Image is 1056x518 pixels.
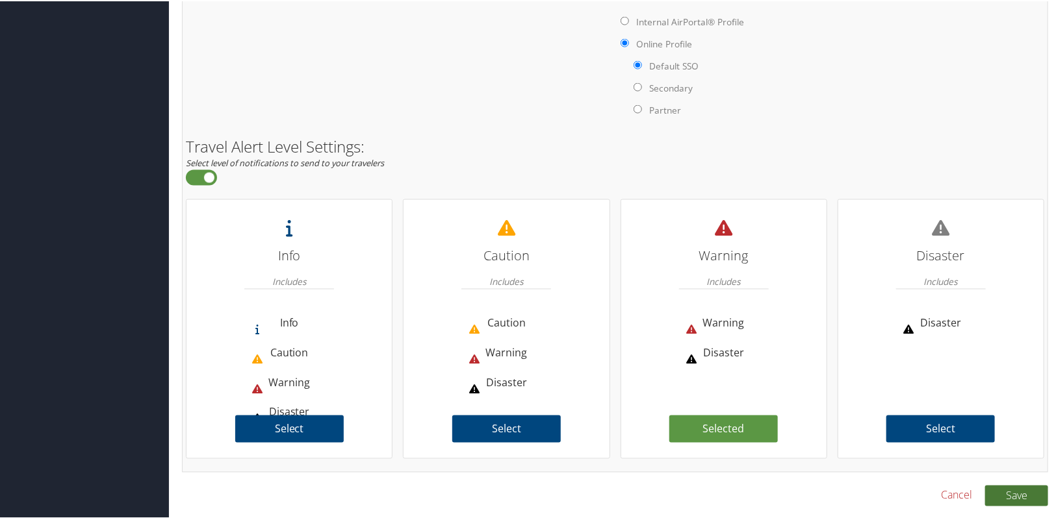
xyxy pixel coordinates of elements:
[484,338,529,367] li: Warning
[272,268,306,293] em: Includes
[244,242,334,268] h3: Info
[461,242,551,268] h3: Caution
[896,242,986,268] h3: Disaster
[650,58,699,71] label: Default SSO
[707,268,741,293] em: Includes
[886,414,995,441] label: Select
[186,156,384,167] em: Select level of notifications to send to your travelers
[489,268,523,293] em: Includes
[484,367,529,397] li: Disaster
[267,338,312,367] li: Caution
[267,367,312,397] li: Warning
[484,308,529,338] li: Caution
[267,397,312,426] li: Disaster
[637,36,693,49] label: Online Profile
[924,268,958,293] em: Includes
[918,308,963,338] li: Disaster
[637,14,745,27] label: Internal AirPortal® Profile
[235,414,344,441] label: Select
[941,486,972,502] a: Cancel
[452,414,561,441] label: Select
[186,138,1044,153] h2: Travel Alert Level Settings:
[650,103,682,116] label: Partner
[701,338,746,367] li: Disaster
[669,414,778,441] label: Selected
[650,80,693,93] label: Secondary
[267,308,312,338] li: Info
[679,242,769,268] h3: Warning
[985,484,1048,505] button: Save
[701,308,746,338] li: Warning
